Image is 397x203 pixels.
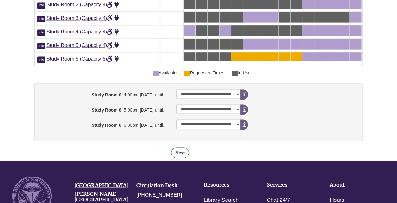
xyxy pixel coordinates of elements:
[208,25,219,36] a: 3:00pm Monday, September 8, 2025 - Study Room 4 - In Use
[196,52,207,63] a: 2:30pm Monday, September 8, 2025 - Study Room 6 - In Use
[267,39,278,49] a: 5:30pm Monday, September 8, 2025 - Study Room 5 - Available
[291,12,302,22] a: 6:30pm Monday, September 8, 2025 - Study Room 3 - In Use
[92,107,121,113] strong: Study Room 6
[208,52,219,63] a: 3:00pm Monday, September 8, 2025 - Study Room 6 - In Use
[350,52,361,63] a: 9:00pm Monday, September 8, 2025 - Study Room 6 - Available
[291,52,302,63] a: 6:30pm Monday, September 8, 2025 - Study Room 6 - Available
[231,52,243,63] a: 4:00pm Monday, September 8, 2025 - Study Room 6 - Available
[171,147,189,158] button: Next
[267,25,278,36] a: 5:30pm Monday, September 8, 2025 - Study Room 4 - In Use
[46,15,119,21] a: Study Room 3 (Capacity 4)
[184,69,224,76] span: Requested Times
[338,39,349,49] a: 8:30pm Monday, September 8, 2025 - Study Room 5 - Available
[184,25,195,36] a: 2:00pm Monday, September 8, 2025 - Study Room 4 - Available
[153,69,177,76] span: Available
[75,182,129,188] a: [GEOGRAPHIC_DATA]
[37,56,45,63] span: Info
[208,12,219,22] a: 3:00pm Monday, September 8, 2025 - Study Room 3 - In Use
[314,39,326,49] a: 7:30pm Monday, September 8, 2025 - Study Room 5 - Available
[37,16,45,22] span: Info
[37,2,45,9] span: Info
[279,25,290,36] a: 6:00pm Monday, September 8, 2025 - Study Room 4 - In Use
[46,43,119,48] a: Study Room 5 (Capacity 4)
[338,25,349,36] a: 8:30pm Monday, September 8, 2025 - Study Room 4 - Available
[204,182,247,188] h4: Resources
[196,25,207,36] a: 2:30pm Monday, September 8, 2025 - Study Room 4 - In Use
[184,12,195,22] a: 2:00pm Monday, September 8, 2025 - Study Room 3 - In Use
[362,52,373,63] a: 9:30pm Monday, September 8, 2025 - Study Room 6 - Available
[291,25,302,36] a: 6:30pm Monday, September 8, 2025 - Study Room 4 - In Use
[326,25,338,36] a: 8:00pm Monday, September 8, 2025 - Study Room 4 - Available
[36,119,171,129] label: : 6:00pm [DATE] until...
[46,56,119,61] a: Study Room 6 (Capacity 5)
[46,29,119,34] a: Study Room 4 (Capacity 4)
[243,25,255,36] a: 4:30pm Monday, September 8, 2025 - Study Room 4 - In Use
[232,69,250,76] span: In Use
[255,39,267,49] a: 5:00pm Monday, September 8, 2025 - Study Room 5 - Available
[302,52,314,63] a: 7:00pm Monday, September 8, 2025 - Study Room 6 - Available
[338,12,349,22] a: 8:30pm Monday, September 8, 2025 - Study Room 3 - In Use
[220,12,231,22] a: 3:30pm Monday, September 8, 2025 - Study Room 3 - In Use
[37,43,46,48] a: Click for more info about Study Room 5 (Capacity 4)
[314,25,326,36] a: 7:30pm Monday, September 8, 2025 - Study Room 4 - Available
[136,192,182,197] a: [PHONE_NUMBER]
[362,39,373,49] a: 9:30pm Monday, September 8, 2025 - Study Room 5 - Available
[279,12,290,22] a: 6:00pm Monday, September 8, 2025 - Study Room 3 - In Use
[36,104,171,113] label: : 5:00pm [DATE] until...
[338,52,349,63] a: 8:30pm Monday, September 8, 2025 - Study Room 6 - Available
[330,182,373,188] h4: About
[184,39,195,49] a: 2:00pm Monday, September 8, 2025 - Study Room 5 - In Use
[184,52,195,63] a: 2:00pm Monday, September 8, 2025 - Study Room 6 - In Use
[136,183,189,188] h4: Circulation Desk:
[220,39,231,49] a: 3:30pm Monday, September 8, 2025 - Study Room 5 - In Use
[314,52,326,63] a: 7:30pm Monday, September 8, 2025 - Study Room 6 - Available
[37,2,46,7] a: Click for more info about Study Room 2 (Capacity 4)
[75,191,127,202] h4: [PERSON_NAME][GEOGRAPHIC_DATA]
[34,83,362,158] div: booking form
[243,12,255,22] a: 4:30pm Monday, September 8, 2025 - Study Room 3 - Available
[37,43,45,49] span: Info
[231,12,243,22] a: 4:00pm Monday, September 8, 2025 - Study Room 3 - In Use
[231,25,243,36] a: 4:00pm Monday, September 8, 2025 - Study Room 4 - In Use
[231,39,243,49] a: 4:00pm Monday, September 8, 2025 - Study Room 5 - In Use
[243,52,255,63] a: 4:30pm Monday, September 8, 2025 - Study Room 6 - Available
[326,39,338,49] a: 8:00pm Monday, September 8, 2025 - Study Room 5 - Available
[350,39,361,49] a: 9:00pm Monday, September 8, 2025 - Study Room 5 - Available
[350,25,361,36] a: 9:00pm Monday, September 8, 2025 - Study Room 4 - Available
[46,2,119,7] a: Study Room 2 (Capacity 4)
[362,25,373,36] a: 9:30pm Monday, September 8, 2025 - Study Room 4 - Available
[220,25,231,36] a: 3:30pm Monday, September 8, 2025 - Study Room 4 - Available
[243,39,255,49] a: 4:30pm Monday, September 8, 2025 - Study Room 5 - Available
[279,52,290,63] a: 6:00pm Monday, September 8, 2025 - Study Room 6 - Available
[92,92,121,97] strong: Study Room 6
[302,39,314,49] a: 7:00pm Monday, September 8, 2025 - Study Room 5 - Available
[196,12,207,22] a: 2:30pm Monday, September 8, 2025 - Study Room 3 - In Use
[36,89,171,98] label: : 4:00pm [DATE] until...
[37,29,45,36] span: Info
[267,52,278,63] a: 5:30pm Monday, September 8, 2025 - Study Room 6 - Available
[350,12,361,22] a: 9:00pm Monday, September 8, 2025 - Study Room 3 - Available
[255,25,267,36] a: 5:00pm Monday, September 8, 2025 - Study Room 4 - In Use
[302,25,314,36] a: 7:00pm Monday, September 8, 2025 - Study Room 4 - Available
[255,52,267,63] a: 5:00pm Monday, September 8, 2025 - Study Room 6 - Available
[326,52,338,63] a: 8:00pm Monday, September 8, 2025 - Study Room 6 - Available
[326,12,338,22] a: 8:00pm Monday, September 8, 2025 - Study Room 3 - In Use
[267,12,278,22] a: 5:30pm Monday, September 8, 2025 - Study Room 3 - Available
[37,56,46,61] a: Click for more info about Study Room 6 (Capacity 5)
[92,123,121,128] strong: Study Room 6
[37,15,46,21] a: Click for more info about Study Room 3 (Capacity 4)
[208,39,219,49] a: 3:00pm Monday, September 8, 2025 - Study Room 5 - In Use
[279,39,290,49] a: 6:00pm Monday, September 8, 2025 - Study Room 5 - Available
[314,12,326,22] a: 7:30pm Monday, September 8, 2025 - Study Room 3 - In Use
[362,12,373,22] a: 9:30pm Monday, September 8, 2025 - Study Room 3 - Available
[255,12,267,22] a: 5:00pm Monday, September 8, 2025 - Study Room 3 - Available
[302,12,314,22] a: 7:00pm Monday, September 8, 2025 - Study Room 3 - In Use
[220,52,231,63] a: 3:30pm Monday, September 8, 2025 - Study Room 6 - In Use
[37,29,46,34] a: Click for more info about Study Room 4 (Capacity 4)
[291,39,302,49] a: 6:30pm Monday, September 8, 2025 - Study Room 5 - Available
